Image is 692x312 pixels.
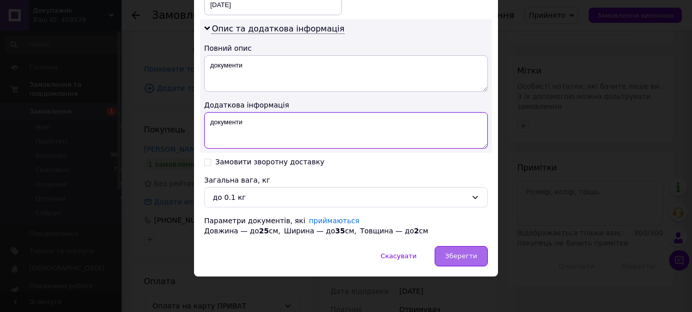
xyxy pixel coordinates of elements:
[309,217,360,225] a: приймаються
[215,158,324,166] div: Замовити зворотну доставку
[259,227,268,235] span: 25
[335,227,344,235] span: 35
[204,55,488,92] textarea: документи
[204,216,488,236] div: Параметри документів, які Довжина — до см, Ширина — до см, Товщина — до см
[414,227,419,235] span: 2
[213,192,467,203] div: до 0.1 кг
[380,252,416,260] span: Скасувати
[204,175,488,185] div: Загальна вага, кг
[204,43,488,53] div: Повний опис
[212,24,344,34] span: Опис та додаткова інформація
[204,100,488,110] div: Додаткова інформація
[204,112,488,149] textarea: документи
[445,252,477,260] span: Зберегти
